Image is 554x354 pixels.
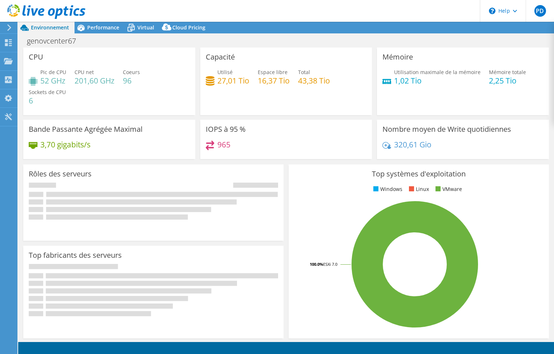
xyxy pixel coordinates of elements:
span: Mémoire totale [489,69,526,76]
h3: Top fabricants des serveurs [29,251,122,259]
span: Pic de CPU [40,69,66,76]
span: Virtual [137,24,154,31]
span: Environnement [31,24,69,31]
li: VMware [434,185,462,193]
tspan: ESXi 7.0 [323,261,337,267]
tspan: 100.0% [310,261,323,267]
h3: Rôles des serveurs [29,170,92,178]
li: Windows [372,185,402,193]
h3: Mémoire [382,53,413,61]
h3: Top systèmes d'exploitation [294,170,543,178]
span: CPU net [75,69,94,76]
span: Utilisation maximale de la mémoire [394,69,481,76]
h4: 96 [123,77,140,85]
h4: 3,70 gigabits/s [40,141,91,148]
h3: IOPS à 95 % [206,125,246,133]
span: PD [534,5,546,17]
h3: Capacité [206,53,235,61]
h4: 16,37 Tio [258,77,290,85]
span: Cloud Pricing [172,24,205,31]
span: Utilisé [217,69,233,76]
h4: 27,01 Tio [217,77,249,85]
svg: \n [489,8,495,14]
h4: 320,61 Gio [394,141,431,148]
span: Sockets de CPU [29,89,66,95]
h4: 965 [217,141,230,148]
h3: Bande Passante Agrégée Maximal [29,125,142,133]
h4: 6 [29,97,66,105]
h4: 52 GHz [40,77,66,85]
h1: genovcenter67 [24,37,87,45]
h3: CPU [29,53,43,61]
h4: 1,02 Tio [394,77,481,85]
li: Linux [407,185,429,193]
span: Espace libre [258,69,288,76]
h4: 201,60 GHz [75,77,115,85]
h4: 2,25 Tio [489,77,526,85]
h4: 43,38 Tio [298,77,330,85]
span: Total [298,69,310,76]
h3: Nombre moyen de Write quotidiennes [382,125,511,133]
span: Performance [87,24,119,31]
span: Coeurs [123,69,140,76]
